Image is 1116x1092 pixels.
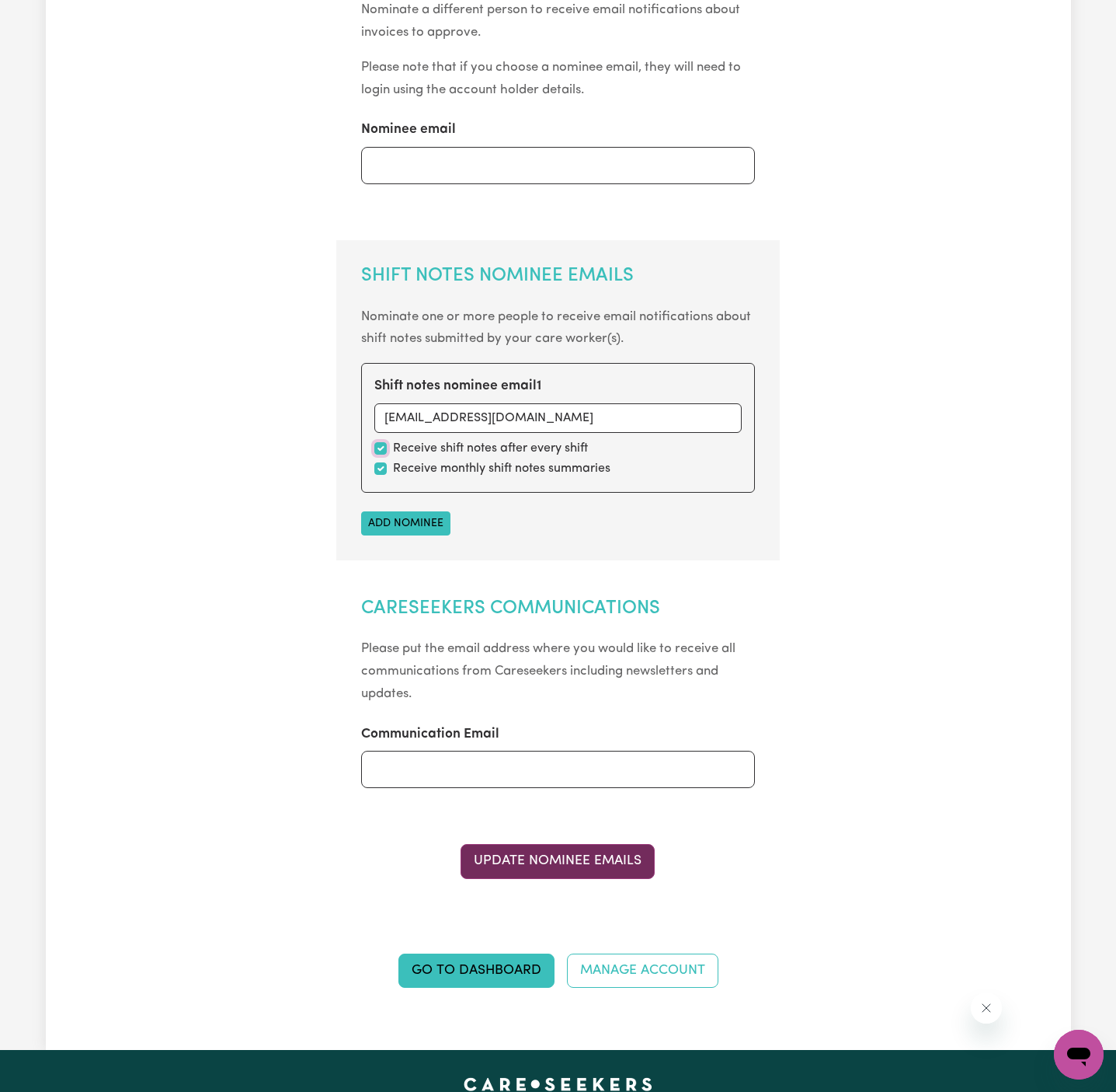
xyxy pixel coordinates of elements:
small: Nominate one or more people to receive email notifications about shift notes submitted by your ca... [361,310,751,346]
label: Nominee email [361,120,456,140]
h2: Careseekers Communications [361,598,755,620]
small: Nominate a different person to receive email notifications about invoices to approve. [361,3,740,39]
label: Receive shift notes after every shift [393,439,588,458]
span: Need any help? [9,11,94,23]
label: Receive monthly shift notes summaries [393,459,610,478]
button: Add nominee [361,511,450,536]
iframe: Button to launch messaging window [1054,1030,1104,1080]
small: Please note that if you choose a nominee email, they will need to login using the account holder ... [361,61,741,96]
small: Please put the email address where you would like to receive all communications from Careseekers ... [361,642,735,700]
label: Shift notes nominee email 1 [374,376,541,396]
a: Go to Dashboard [398,954,555,988]
iframe: Close message [971,993,1002,1024]
button: Update Nominee Emails [461,844,655,878]
a: Manage Account [567,954,718,988]
a: Careseekers home page [464,1078,652,1090]
label: Communication Email [361,724,499,745]
h2: Shift Notes Nominee Emails [361,265,755,288]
